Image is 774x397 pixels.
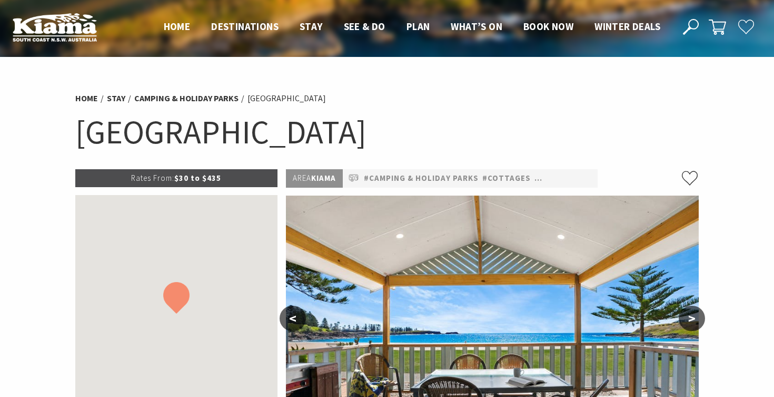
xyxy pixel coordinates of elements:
a: #Pet Friendly [534,172,596,185]
p: $30 to $435 [75,169,277,187]
span: Stay [300,20,323,33]
span: Winter Deals [594,20,660,33]
a: #Camping & Holiday Parks [364,172,479,185]
h1: [GEOGRAPHIC_DATA] [75,111,699,153]
span: Destinations [211,20,279,33]
button: < [280,306,306,331]
a: Home [75,93,98,104]
span: Home [164,20,191,33]
span: Rates From: [131,173,174,183]
a: Stay [107,93,125,104]
a: #Cottages [482,172,531,185]
span: Area [293,173,311,183]
nav: Main Menu [153,18,671,36]
span: What’s On [451,20,502,33]
span: Plan [406,20,430,33]
img: Kiama Logo [13,13,97,42]
p: Kiama [286,169,343,188]
span: See & Do [344,20,385,33]
a: Camping & Holiday Parks [134,93,239,104]
span: Book now [523,20,573,33]
li: [GEOGRAPHIC_DATA] [247,92,326,105]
